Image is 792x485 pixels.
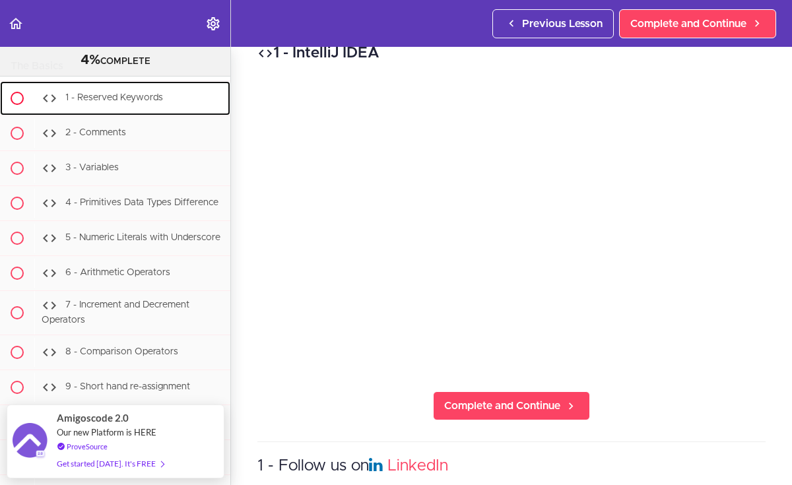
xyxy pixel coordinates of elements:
span: 6 - Arithmetic Operators [65,269,170,278]
span: Amigoscode 2.0 [57,410,129,426]
div: COMPLETE [16,52,214,69]
span: 9 - Short hand re-assignment [65,382,190,391]
span: Previous Lesson [522,16,603,32]
span: 5 - Numeric Literals with Underscore [65,234,220,243]
a: ProveSource [67,441,108,452]
svg: Back to course curriculum [8,16,24,32]
span: 8 - Comparison Operators [65,347,178,356]
a: LinkedIn [387,458,448,474]
span: 3 - Variables [65,164,119,173]
img: provesource social proof notification image [9,420,51,464]
span: 4 - Primitives Data Types Difference [65,199,218,208]
span: Complete and Continue [444,398,560,414]
svg: Settings Menu [205,16,221,32]
h3: 1 - Follow us on [257,455,766,477]
a: Previous Lesson [492,9,614,38]
a: Complete and Continue [619,9,776,38]
span: 4% [81,53,100,67]
span: 1 - Reserved Keywords [65,94,163,103]
h2: 1 - IntelliJ IDEA [257,42,766,65]
a: Complete and Continue [433,391,590,420]
span: 7 - Increment and Decrement Operators [42,301,189,325]
span: 2 - Comments [65,129,126,138]
span: Our new Platform is HERE [57,427,156,437]
div: Get started [DATE]. It's FREE [57,456,164,471]
span: Complete and Continue [630,16,746,32]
